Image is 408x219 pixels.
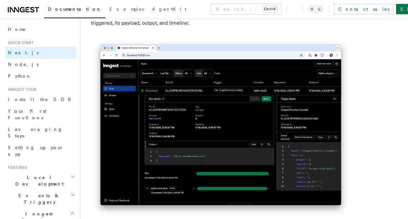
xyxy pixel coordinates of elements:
[8,62,39,67] span: Node.js
[5,142,76,160] a: Setting up your app
[44,2,105,18] a: Documentation
[8,73,31,79] span: Python
[8,109,46,120] span: Your first Functions
[8,127,63,138] span: Leveraging Steps
[334,4,393,14] a: Contact sales
[5,23,76,35] a: Home
[8,50,39,55] span: Next.js
[5,192,71,205] span: Events & Triggers
[5,165,27,170] span: Features
[8,145,64,157] span: Setting up your app
[5,87,36,92] span: Inngest tour
[152,6,186,12] span: AgentKit
[91,38,351,218] img: Inngest Dev Server web interface's runs tab with a single completed run expanded
[5,58,76,70] a: Node.js
[5,94,76,105] a: Install the SDK
[109,6,144,12] span: Examples
[5,105,76,123] a: Your first Functions
[5,123,76,142] a: Leveraging Steps
[5,70,76,82] a: Python
[8,97,75,102] span: Install the SDK
[5,174,71,187] span: Local Development
[5,190,76,208] button: Events & Triggers
[263,6,277,12] kbd: Ctrl+K
[148,2,190,18] a: AgentKit
[5,172,76,190] button: Local Development
[308,5,324,13] button: Toggle dark mode
[211,4,281,14] button: Search...Ctrl+K
[48,6,102,12] span: Documentation
[5,47,76,58] a: Next.js
[5,40,33,45] span: Quick start
[8,26,26,32] span: Home
[105,2,148,18] a: Examples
